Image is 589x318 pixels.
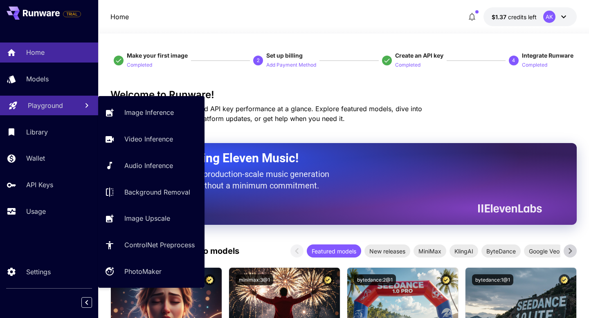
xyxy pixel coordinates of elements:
[492,13,508,20] span: $1.37
[266,52,303,59] span: Set up billing
[131,168,335,191] p: The only way to get production-scale music generation from Eleven Labs without a minimum commitment.
[522,52,573,59] span: Integrate Runware
[124,134,173,144] p: Video Inference
[395,52,443,59] span: Create an API key
[204,274,215,285] button: Certified Model – Vetted for best performance and includes a commercial license.
[266,61,316,69] p: Add Payment Method
[28,101,63,110] p: Playground
[124,266,162,276] p: PhotoMaker
[508,13,537,20] span: credits left
[98,156,205,176] a: Audio Inference
[26,127,48,137] p: Library
[492,13,537,21] div: $1.368
[322,274,333,285] button: Certified Model – Vetted for best performance and includes a commercial license.
[472,274,513,285] button: bytedance:1@1
[127,52,188,59] span: Make your first image
[26,180,53,190] p: API Keys
[124,187,190,197] p: Background Removal
[98,182,205,202] a: Background Removal
[110,12,129,22] p: Home
[522,61,547,69] p: Completed
[26,74,49,84] p: Models
[414,247,446,255] span: MiniMax
[98,129,205,149] a: Video Inference
[110,89,577,101] h3: Welcome to Runware!
[63,11,81,17] span: TRIAL
[124,107,174,117] p: Image Inference
[395,61,420,69] p: Completed
[26,267,51,277] p: Settings
[26,47,45,57] p: Home
[98,235,205,255] a: ControlNet Preprocess
[88,295,98,310] div: Collapse sidebar
[124,161,173,170] p: Audio Inference
[98,262,205,282] a: PhotoMaker
[364,247,410,255] span: New releases
[110,105,422,123] span: Check out your usage stats and API key performance at a glance. Explore featured models, dive int...
[127,61,152,69] p: Completed
[98,103,205,123] a: Image Inference
[257,57,260,64] p: 2
[131,150,536,166] h2: Now Supporting Eleven Music!
[524,247,564,255] span: Google Veo
[63,9,81,19] span: Add your payment card to enable full platform functionality.
[124,240,195,250] p: ControlNet Preprocess
[481,247,521,255] span: ByteDance
[236,274,273,285] button: minimax:3@1
[543,11,555,23] div: AK
[512,57,515,64] p: 4
[559,274,570,285] button: Certified Model – Vetted for best performance and includes a commercial license.
[354,274,396,285] button: bytedance:2@1
[483,7,577,26] button: $1.368
[441,274,452,285] button: Certified Model – Vetted for best performance and includes a commercial license.
[307,247,361,255] span: Featured models
[81,297,92,308] button: Collapse sidebar
[26,153,45,163] p: Wallet
[98,208,205,228] a: Image Upscale
[124,213,170,223] p: Image Upscale
[26,206,46,216] p: Usage
[450,247,478,255] span: KlingAI
[110,12,129,22] nav: breadcrumb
